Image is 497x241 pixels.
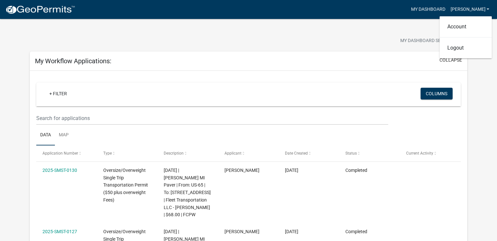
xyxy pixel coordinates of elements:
[339,145,400,161] datatable-header-cell: Status
[224,229,259,234] span: Tom
[345,151,357,156] span: Status
[103,168,148,203] span: Oversize/Overweight Single Trip Transportation Permit ($50 plus overweight Fees)
[345,229,367,234] span: Completed
[395,35,471,47] button: My Dashboard Settingssettings
[97,145,157,161] datatable-header-cell: Type
[421,88,453,99] button: Columns
[44,88,72,99] a: + Filter
[42,151,78,156] span: Application Number
[285,151,308,156] span: Date Created
[164,168,211,218] span: 08/21/2025 | Bergkamp MI Paver | From: US-65 | To: 79778 County Rd. 84, Glenville | Fleet Transpo...
[36,145,97,161] datatable-header-cell: Application Number
[36,125,55,146] a: Data
[42,229,77,234] a: 2025-SMST-0127
[345,168,367,173] span: Completed
[224,151,241,156] span: Applicant
[439,57,462,64] button: collapse
[55,125,73,146] a: Map
[279,145,339,161] datatable-header-cell: Date Created
[103,151,112,156] span: Type
[439,40,492,56] a: Logout
[157,145,218,161] datatable-header-cell: Description
[448,3,492,16] a: [PERSON_NAME]
[408,3,448,16] a: My Dashboard
[42,168,77,173] a: 2025-SMST-0130
[36,112,388,125] input: Search for applications
[35,57,111,65] h5: My Workflow Applications:
[439,19,492,35] a: Account
[285,168,298,173] span: 08/21/2025
[224,168,259,173] span: Tom
[285,229,298,234] span: 08/15/2025
[400,37,456,45] span: My Dashboard Settings
[164,151,184,156] span: Description
[406,151,433,156] span: Current Activity
[400,145,460,161] datatable-header-cell: Current Activity
[218,145,278,161] datatable-header-cell: Applicant
[439,16,492,58] div: [PERSON_NAME]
